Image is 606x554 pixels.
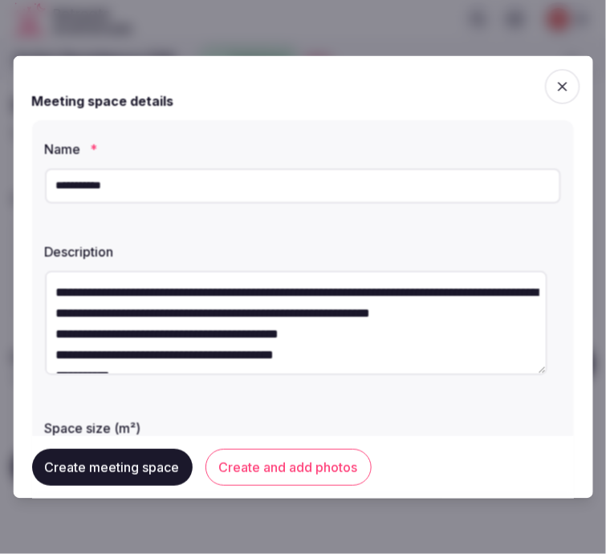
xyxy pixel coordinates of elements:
[45,421,561,434] label: Space size (m²)
[45,245,561,257] label: Description
[205,449,372,486] button: Create and add photos
[45,142,561,155] label: Name
[32,91,174,110] h2: Meeting space details
[32,449,193,486] button: Create meeting space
